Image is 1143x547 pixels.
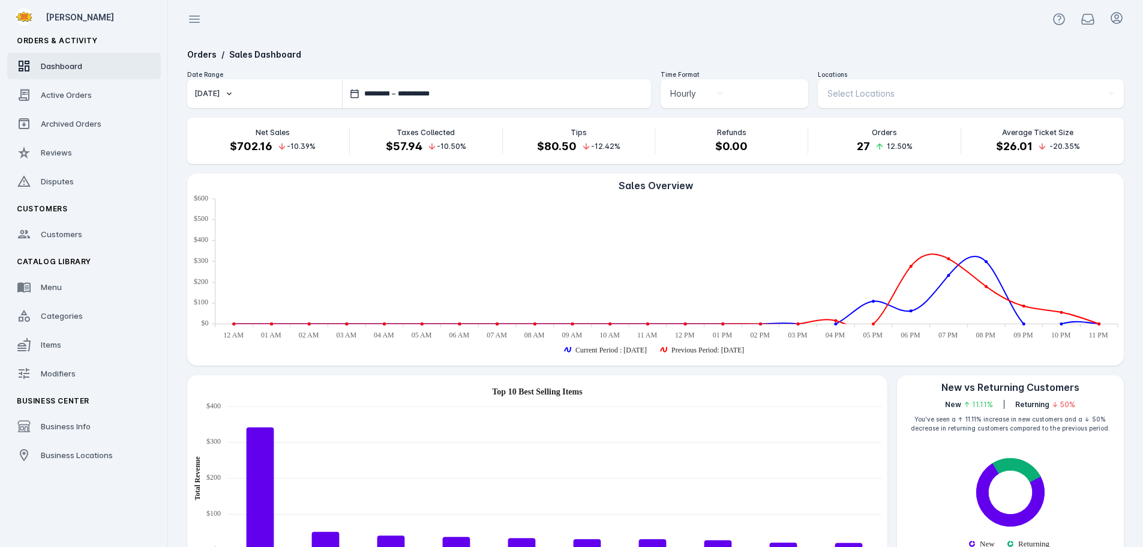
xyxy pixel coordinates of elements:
ellipse: Thu Sep 04 2025 17:00:00 GMT-0500 (Central Daylight Time): 0, Previous Period: Aug 28 [872,323,874,325]
ellipse: Thu Sep 04 2025 09:00:00 GMT-0500 (Central Daylight Time): 0, Previous Period: Aug 28 [572,323,574,325]
text: $400 [206,402,221,410]
ellipse: Thu Sep 04 2025 10:00:00 GMT-0500 (Central Daylight Time): 0, Previous Period: Aug 28 [609,323,611,325]
span: Archived Orders [41,119,101,128]
text: $300 [194,256,208,265]
div: Sales Overview [187,178,1124,193]
span: Select Locations [827,86,895,101]
span: / [221,49,224,59]
text: $0 [202,319,209,327]
text: Total Revenue [193,456,202,500]
span: Disputes [41,177,74,186]
path: New: 74.07%. Fulfillment Type Stats [976,464,1044,527]
span: ↑ 11.11% [964,399,993,410]
g: Current Period : Sep 04 series is showing, press enter to hide the Current Period : Sep 04 series [565,346,647,354]
span: Orders & Activity [17,36,97,45]
a: Customers [7,221,161,247]
span: Business Locations [41,450,113,460]
h4: $702.16 [230,138,272,154]
div: Locations [818,70,1124,79]
g: Previous Period: Aug 28 series is showing, press enter to hide the Previous Period: Aug 28 series [661,346,744,354]
text: 11 AM [637,331,658,339]
text: Previous Period: [DATE] [671,346,744,354]
text: 05 PM [863,331,883,339]
div: New vs Returning Customers [897,380,1124,394]
text: Top 10 Best Selling Items [492,387,583,396]
ellipse: Thu Sep 04 2025 22:00:00 GMT-0500 (Central Daylight Time): 55.75, Previous Period: Aug 28 [1060,312,1062,313]
text: 06 PM [901,331,920,339]
span: -20.35% [1049,141,1080,152]
span: -10.39% [287,141,316,152]
a: Modifiers [7,360,161,387]
span: Customers [41,229,82,239]
ellipse: Thu Sep 04 2025 13:00:00 GMT-0500 (Central Daylight Time): 0, Previous Period: Aug 28 [722,323,724,325]
a: Menu [7,274,161,300]
ellipse: Thu Sep 04 2025 08:00:00 GMT-0500 (Central Daylight Time): 0, Previous Period: Aug 28 [534,323,536,325]
p: Net Sales [256,127,290,138]
ellipse: Thu Sep 04 2025 15:00:00 GMT-0500 (Central Daylight Time): 0, Previous Period: Aug 28 [797,323,799,325]
text: 12 PM [675,331,695,339]
div: Time Format [661,70,809,79]
span: -12.42% [591,141,620,152]
ellipse: Thu Sep 04 2025 00:00:00 GMT-0500 (Central Daylight Time): 0, Previous Period: Aug 28 [233,323,235,325]
a: Business Info [7,413,161,440]
span: -10.50% [437,141,466,152]
text: $100 [206,509,221,518]
ellipse: Thu Sep 04 2025 16:00:00 GMT-0500 (Central Daylight Time): 0, Current Period : Sep 04 [835,323,836,325]
a: Active Orders [7,82,161,108]
text: 11 PM [1089,331,1108,339]
a: Items [7,331,161,358]
ellipse: Thu Sep 04 2025 21:00:00 GMT-0500 (Central Daylight Time): 0, Current Period : Sep 04 [1023,323,1025,325]
span: Hourly [670,86,696,101]
text: 12 AM [223,331,244,339]
ejs-chart: . Syncfusion interactive chart. [187,193,1124,366]
text: 08 PM [976,331,996,339]
text: 08 AM [524,331,545,339]
text: 02 PM [750,331,770,339]
div: [PERSON_NAME] [46,11,156,23]
ellipse: Thu Sep 04 2025 06:00:00 GMT-0500 (Central Daylight Time): 0, Previous Period: Aug 28 [458,323,460,325]
ellipse: Thu Sep 04 2025 17:00:00 GMT-0500 (Central Daylight Time): 108.8, Current Period : Sep 04 [872,300,874,302]
text: 03 PM [788,331,808,339]
text: $100 [194,298,208,306]
ellipse: Thu Sep 04 2025 14:00:00 GMT-0500 (Central Daylight Time): 0, Previous Period: Aug 28 [760,323,761,325]
div: [DATE] [194,88,220,99]
ellipse: Thu Sep 04 2025 07:00:00 GMT-0500 (Central Daylight Time): 0, Previous Period: Aug 28 [496,323,498,325]
h4: $80.50 [537,138,577,154]
a: Categories [7,303,161,329]
ellipse: Thu Sep 04 2025 01:00:00 GMT-0500 (Central Daylight Time): 0, Previous Period: Aug 28 [271,323,272,325]
div: | [1003,399,1006,410]
text: 09 AM [562,331,583,339]
a: Orders [187,49,217,59]
span: Dashboard [41,61,82,71]
ellipse: Thu Sep 04 2025 19:00:00 GMT-0500 (Central Daylight Time): 312.18, Previous Period: Aug 28 [947,258,949,260]
a: Reviews [7,139,161,166]
ellipse: Thu Sep 04 2025 05:00:00 GMT-0500 (Central Daylight Time): 0, Previous Period: Aug 28 [421,323,423,325]
span: Customers [17,204,67,213]
span: 12.50% [887,141,913,152]
div: Date Range [187,70,651,79]
text: $200 [206,473,221,482]
text: 06 AM [449,331,469,339]
text: 04 AM [374,331,394,339]
text: 01 PM [713,331,733,339]
text: 10 PM [1051,331,1071,339]
span: ↓ 50% [1052,399,1075,410]
ellipse: Thu Sep 04 2025 20:00:00 GMT-0500 (Central Daylight Time): 179.43, Previous Period: Aug 28 [985,286,987,288]
text: $400 [194,235,208,244]
text: 07 AM [487,331,507,339]
div: You've seen a ↑ 11.11% increase in new customers and a ↓ 50% decrease in returning customers comp... [897,410,1124,438]
text: $200 [194,277,208,286]
h4: $57.94 [386,138,422,154]
p: Average Ticket Size [1002,127,1073,138]
ellipse: Thu Sep 04 2025 03:00:00 GMT-0500 (Central Daylight Time): 0, Previous Period: Aug 28 [346,323,347,325]
a: Business Locations [7,442,161,468]
text: 03 AM [336,331,356,339]
ellipse: Thu Sep 04 2025 20:00:00 GMT-0500 (Central Daylight Time): 298.53, Current Period : Sep 04 [985,261,987,262]
a: Dashboard [7,53,161,79]
ellipse: Thu Sep 04 2025 21:00:00 GMT-0500 (Central Daylight Time): 85.36, Previous Period: Aug 28 [1023,305,1025,307]
text: 10 AM [599,331,620,339]
span: Modifiers [41,369,76,378]
ellipse: Thu Sep 04 2025 04:00:00 GMT-0500 (Central Daylight Time): 0, Previous Period: Aug 28 [383,323,385,325]
ellipse: Thu Sep 04 2025 23:00:00 GMT-0500 (Central Daylight Time): 0, Previous Period: Aug 28 [1098,323,1100,325]
text: 04 PM [826,331,845,339]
